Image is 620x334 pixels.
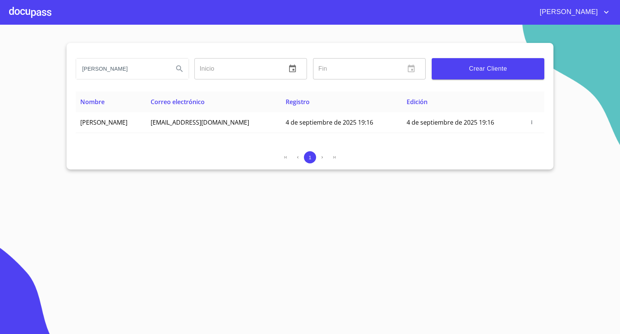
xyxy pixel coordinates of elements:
span: [EMAIL_ADDRESS][DOMAIN_NAME] [151,118,249,127]
span: [PERSON_NAME] [80,118,127,127]
span: 4 de septiembre de 2025 19:16 [286,118,373,127]
span: Registro [286,98,310,106]
input: search [76,59,167,79]
span: 4 de septiembre de 2025 19:16 [407,118,494,127]
button: Crear Cliente [432,58,544,79]
button: 1 [304,151,316,163]
span: [PERSON_NAME] [534,6,602,18]
span: Correo electrónico [151,98,205,106]
span: Nombre [80,98,105,106]
button: Search [170,60,189,78]
button: account of current user [534,6,611,18]
span: Crear Cliente [438,63,538,74]
span: Edición [407,98,428,106]
span: 1 [308,155,311,160]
